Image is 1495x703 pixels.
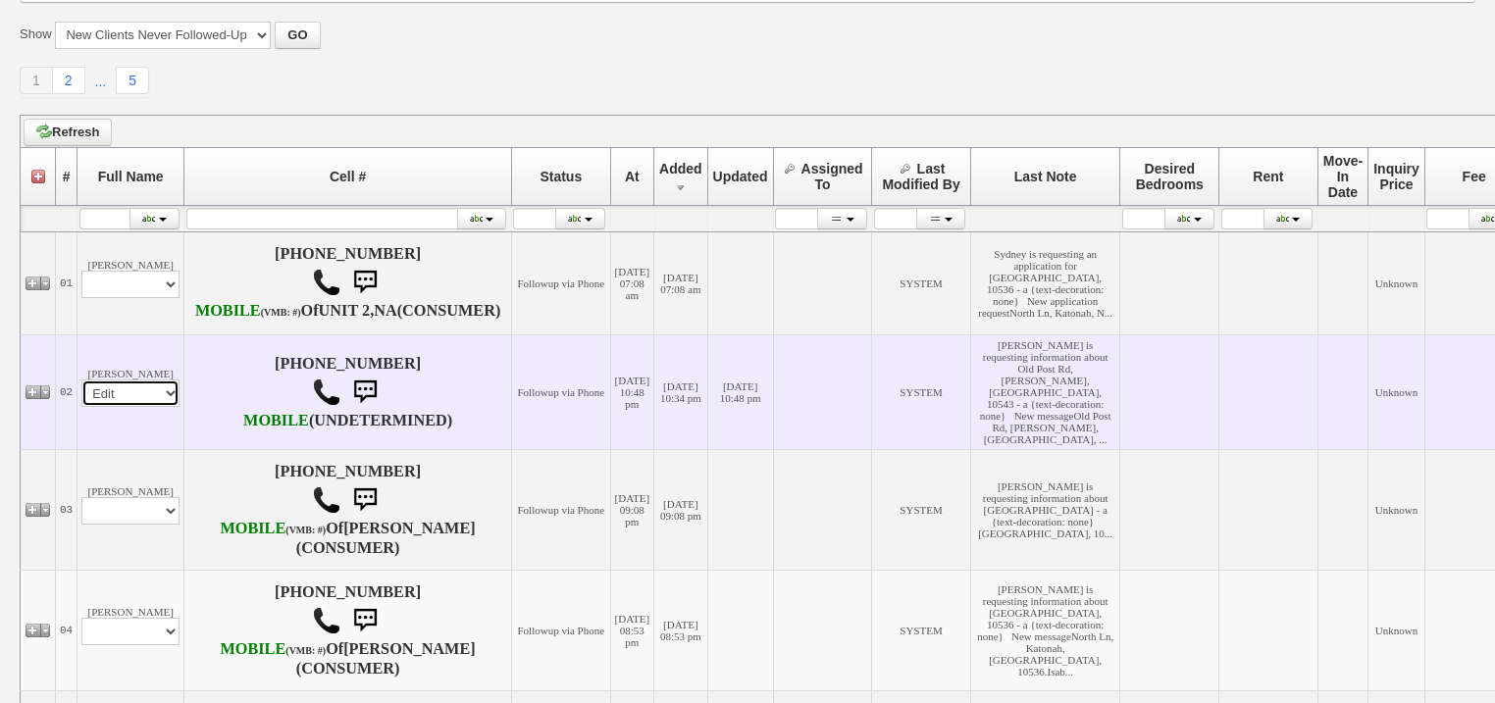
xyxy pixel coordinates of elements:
[343,640,476,658] b: [PERSON_NAME]
[188,583,507,678] h4: [PHONE_NUMBER] Of (CONSUMER)
[610,334,653,449] td: [DATE] 10:48 pm
[610,231,653,334] td: [DATE] 07:08 am
[56,449,77,570] td: 03
[77,334,184,449] td: [PERSON_NAME]
[312,268,341,297] img: call.png
[319,302,397,320] b: UNIT 2,NA
[970,231,1120,334] td: Sydney is requesting an application for [GEOGRAPHIC_DATA], 10536 - a {text-decoration: none} New ...
[56,334,77,449] td: 02
[654,231,708,334] td: [DATE] 07:08 am
[511,334,610,449] td: Followup via Phone
[285,525,326,535] font: (VMB: #)
[312,606,341,635] img: call.png
[970,334,1120,449] td: [PERSON_NAME] is requesting information about Old Post Rd, [PERSON_NAME], [GEOGRAPHIC_DATA], 1054...
[77,570,184,690] td: [PERSON_NAME]
[195,302,301,320] b: T-Mobile USA, Inc.
[77,231,184,334] td: [PERSON_NAME]
[1014,169,1077,184] span: Last Note
[872,570,971,690] td: SYSTEM
[1368,570,1425,690] td: Unknown
[343,520,476,537] b: [PERSON_NAME]
[220,520,285,537] font: MOBILE
[188,245,507,322] h4: [PHONE_NUMBER] Of (CONSUMER)
[511,449,610,570] td: Followup via Phone
[970,449,1120,570] td: [PERSON_NAME] is requesting information about [GEOGRAPHIC_DATA] - a {text-decoration: none} [GEOG...
[654,449,708,570] td: [DATE] 09:08 pm
[659,161,702,176] span: Added
[116,67,149,94] a: 5
[98,169,164,184] span: Full Name
[511,231,610,334] td: Followup via Phone
[345,373,385,412] img: sms.png
[1463,169,1486,184] span: Fee
[56,231,77,334] td: 01
[872,449,971,570] td: SYSTEM
[511,570,610,690] td: Followup via Phone
[312,485,341,515] img: call.png
[77,449,184,570] td: [PERSON_NAME]
[56,147,77,205] th: #
[1368,449,1425,570] td: Unknown
[1368,334,1425,449] td: Unknown
[345,601,385,640] img: sms.png
[188,463,507,557] h4: [PHONE_NUMBER] Of (CONSUMER)
[872,334,971,449] td: SYSTEM
[20,25,52,43] label: Show
[1373,161,1419,192] span: Inquiry Price
[24,119,112,146] a: Refresh
[882,161,959,192] span: Last Modified By
[654,570,708,690] td: [DATE] 08:53 pm
[625,169,640,184] span: At
[1323,153,1363,200] span: Move-In Date
[1368,231,1425,334] td: Unknown
[610,570,653,690] td: [DATE] 08:53 pm
[801,161,863,192] span: Assigned To
[243,412,309,429] font: MOBILE
[610,449,653,570] td: [DATE] 09:08 pm
[56,570,77,690] td: 04
[330,169,366,184] span: Cell #
[220,640,285,658] font: MOBILE
[243,412,309,429] b: Onvoy Spectrum, LLC
[345,263,385,302] img: sms.png
[275,22,320,49] button: GO
[345,480,385,520] img: sms.png
[53,67,85,94] a: 2
[970,570,1120,690] td: [PERSON_NAME] is requesting information about [GEOGRAPHIC_DATA], 10536 - a {text-decoration: none...
[195,302,261,320] font: MOBILE
[707,334,773,449] td: [DATE] 10:48 pm
[1136,161,1204,192] span: Desired Bedrooms
[540,169,582,184] span: Status
[654,334,708,449] td: [DATE] 10:34 pm
[85,69,117,94] a: ...
[312,377,341,407] img: call.png
[188,355,507,429] h4: [PHONE_NUMBER] (UNDETERMINED)
[220,640,326,658] b: T-Mobile USA, Inc.
[872,231,971,334] td: SYSTEM
[20,67,53,94] a: 1
[1253,169,1283,184] span: Rent
[713,169,768,184] span: Updated
[220,520,326,537] b: T-Mobile USA, Inc.
[261,307,301,318] font: (VMB: #)
[285,645,326,656] font: (VMB: #)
